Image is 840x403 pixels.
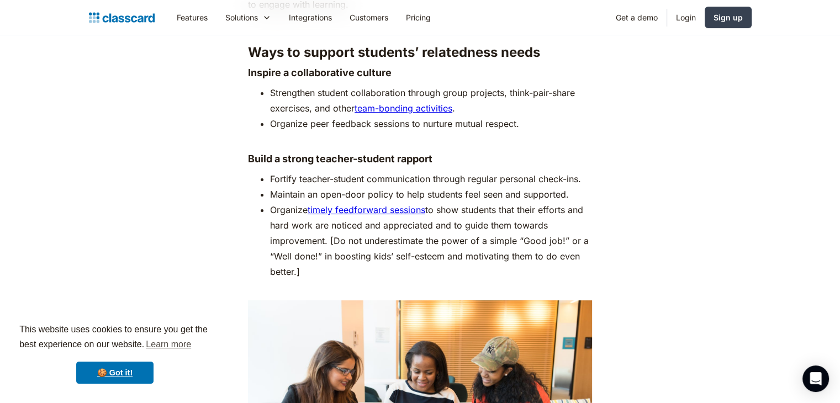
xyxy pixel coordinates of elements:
[607,5,667,30] a: Get a demo
[341,5,397,30] a: Customers
[19,323,210,353] span: This website uses cookies to ensure you get the best experience on our website.
[270,116,592,147] li: Organize peer feedback sessions to nurture mutual respect.
[397,5,440,30] a: Pricing
[216,5,280,30] div: Solutions
[89,10,155,25] a: home
[667,5,705,30] a: Login
[144,336,193,353] a: learn more about cookies
[270,187,592,202] li: Maintain an open-door policy to help students feel seen and supported.
[9,312,221,394] div: cookieconsent
[270,202,592,295] li: Organize to show students that their efforts and hard work are noticed and appreciated and to gui...
[355,103,452,114] a: team-bonding activities
[308,204,425,215] a: timely feedforward sessions
[248,67,392,78] strong: Inspire a collaborative culture
[225,12,258,23] div: Solutions
[248,153,432,165] strong: Build a strong teacher-student rapport
[248,44,540,60] strong: Ways to support students’ relatedness needs
[280,5,341,30] a: Integrations
[270,85,592,116] li: Strengthen student collaboration through group projects, think-pair-share exercises, and other .
[714,12,743,23] div: Sign up
[270,171,592,187] li: Fortify teacher-student communication through regular personal check-ins.
[168,5,216,30] a: Features
[705,7,752,28] a: Sign up
[802,365,829,392] div: Open Intercom Messenger
[76,362,154,384] a: dismiss cookie message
